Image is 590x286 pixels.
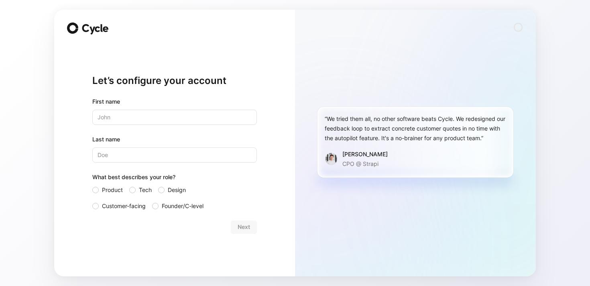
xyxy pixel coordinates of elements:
[342,159,388,169] p: CPO @ Strapi
[139,185,152,195] span: Tech
[102,185,123,195] span: Product
[92,135,257,144] label: Last name
[342,149,388,159] div: [PERSON_NAME]
[92,172,257,185] div: What best describes your role?
[92,74,257,87] h1: Let’s configure your account
[102,201,146,211] span: Customer-facing
[168,185,186,195] span: Design
[92,97,257,106] div: First name
[92,110,257,125] input: John
[162,201,203,211] span: Founder/C-level
[325,114,506,143] div: “We tried them all, no other software beats Cycle. We redesigned our feedback loop to extract con...
[92,147,257,163] input: Doe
